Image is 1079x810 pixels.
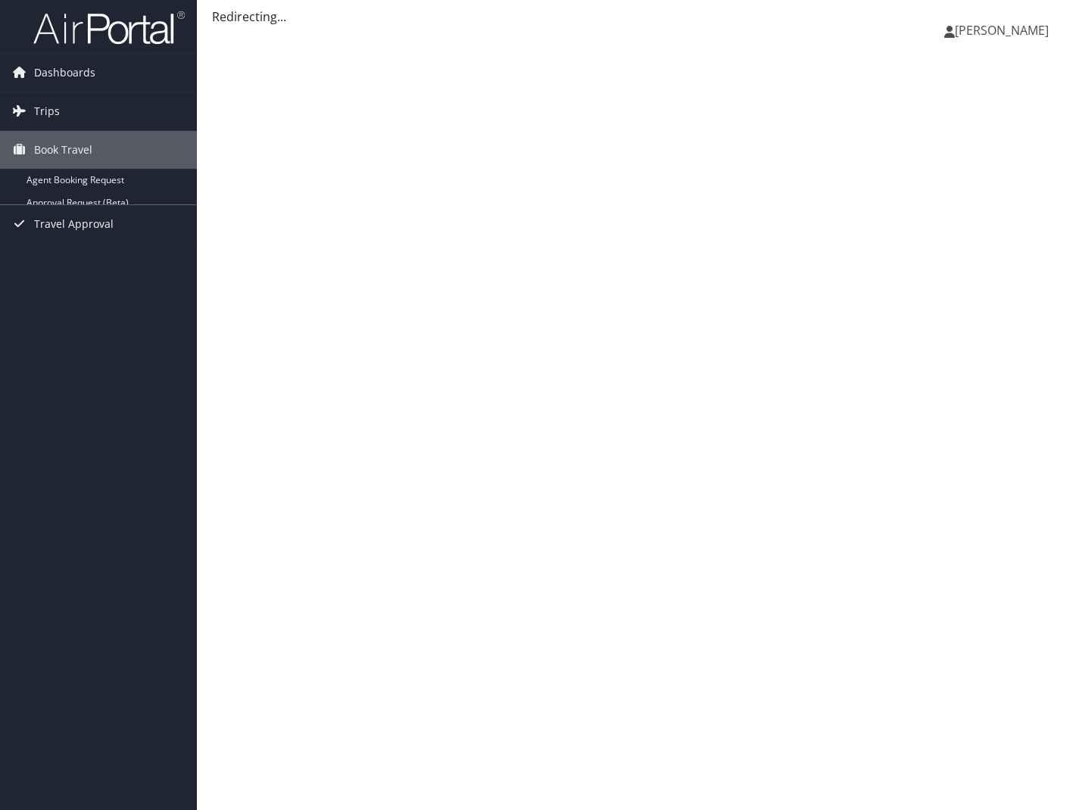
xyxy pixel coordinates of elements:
span: Dashboards [34,54,95,92]
span: Trips [34,92,60,130]
span: Book Travel [34,131,92,169]
span: [PERSON_NAME] [955,22,1049,39]
img: airportal-logo.png [33,10,185,45]
div: Redirecting... [212,8,1064,26]
span: Travel Approval [34,205,114,243]
a: [PERSON_NAME] [944,8,1064,53]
